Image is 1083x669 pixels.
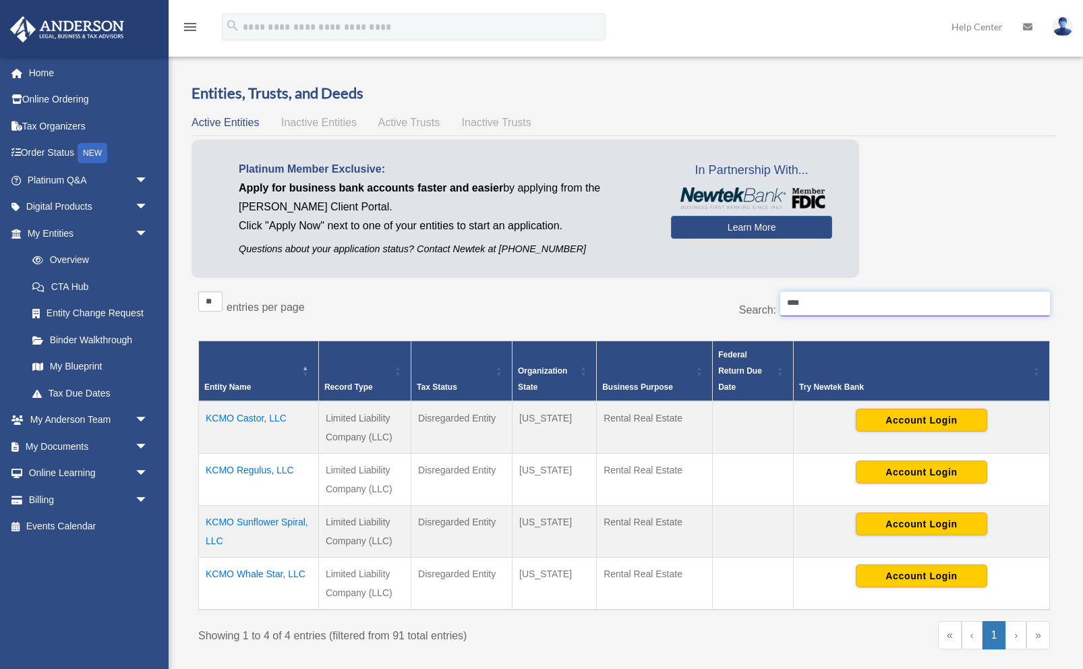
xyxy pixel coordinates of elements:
td: Rental Real Estate [597,401,713,454]
a: Online Ordering [9,86,169,113]
a: Online Learningarrow_drop_down [9,460,169,487]
td: KCMO Whale Star, LLC [199,558,319,610]
th: Tax Status: Activate to sort [411,341,513,402]
td: KCMO Regulus, LLC [199,454,319,506]
td: Disregarded Entity [411,558,513,610]
td: Limited Liability Company (LLC) [318,454,411,506]
a: menu [182,24,198,35]
th: Entity Name: Activate to invert sorting [199,341,319,402]
div: NEW [78,143,107,163]
th: Record Type: Activate to sort [318,341,411,402]
td: Limited Liability Company (LLC) [318,401,411,454]
label: Search: [739,304,776,316]
a: First [938,621,962,649]
a: Tax Due Dates [19,380,162,407]
td: Disregarded Entity [411,401,513,454]
a: Events Calendar [9,513,169,540]
a: My Entitiesarrow_drop_down [9,220,162,247]
span: arrow_drop_down [135,194,162,221]
td: Rental Real Estate [597,506,713,558]
td: Rental Real Estate [597,454,713,506]
td: Disregarded Entity [411,506,513,558]
th: Try Newtek Bank : Activate to sort [794,341,1050,402]
th: Federal Return Due Date: Activate to sort [713,341,794,402]
a: Entity Change Request [19,300,162,327]
a: Home [9,59,169,86]
td: [US_STATE] [513,506,597,558]
button: Account Login [856,564,987,587]
span: Active Trusts [378,117,440,128]
th: Business Purpose: Activate to sort [597,341,713,402]
i: search [225,18,240,33]
td: Disregarded Entity [411,454,513,506]
p: Questions about your application status? Contact Newtek at [PHONE_NUMBER] [239,241,651,258]
th: Organization State: Activate to sort [513,341,597,402]
a: Learn More [671,216,832,239]
a: Account Login [856,570,987,581]
span: Business Purpose [602,382,673,392]
span: Record Type [324,382,373,392]
td: KCMO Castor, LLC [199,401,319,454]
p: by applying from the [PERSON_NAME] Client Portal. [239,179,651,216]
td: Limited Liability Company (LLC) [318,558,411,610]
a: Account Login [856,466,987,477]
a: Digital Productsarrow_drop_down [9,194,169,221]
span: arrow_drop_down [135,220,162,248]
span: Entity Name [204,382,251,392]
h3: Entities, Trusts, and Deeds [192,83,1057,104]
a: Account Login [856,414,987,425]
td: [US_STATE] [513,454,597,506]
span: arrow_drop_down [135,460,162,488]
label: entries per page [227,301,305,313]
span: arrow_drop_down [135,407,162,434]
a: Account Login [856,518,987,529]
img: User Pic [1053,17,1073,36]
td: KCMO Sunflower Spiral, LLC [199,506,319,558]
a: Binder Walkthrough [19,326,162,353]
span: Apply for business bank accounts faster and easier [239,182,503,194]
a: Billingarrow_drop_down [9,486,169,513]
span: In Partnership With... [671,160,832,181]
td: Limited Liability Company (LLC) [318,506,411,558]
p: Platinum Member Exclusive: [239,160,651,179]
td: [US_STATE] [513,401,597,454]
td: [US_STATE] [513,558,597,610]
span: Tax Status [417,382,457,392]
a: Platinum Q&Aarrow_drop_down [9,167,169,194]
span: Inactive Trusts [462,117,531,128]
a: My Blueprint [19,353,162,380]
span: Active Entities [192,117,259,128]
span: arrow_drop_down [135,486,162,514]
i: menu [182,19,198,35]
a: My Documentsarrow_drop_down [9,433,169,460]
td: Rental Real Estate [597,558,713,610]
span: arrow_drop_down [135,167,162,194]
button: Account Login [856,461,987,484]
button: Account Login [856,409,987,432]
a: CTA Hub [19,273,162,300]
span: Inactive Entities [281,117,357,128]
a: Tax Organizers [9,113,169,140]
img: NewtekBankLogoSM.png [678,187,825,209]
div: Try Newtek Bank [799,379,1029,395]
span: Organization State [518,366,567,392]
a: Overview [19,247,155,274]
span: arrow_drop_down [135,433,162,461]
div: Showing 1 to 4 of 4 entries (filtered from 91 total entries) [198,621,614,645]
a: Order StatusNEW [9,140,169,167]
img: Anderson Advisors Platinum Portal [6,16,128,42]
a: My Anderson Teamarrow_drop_down [9,407,169,434]
p: Click "Apply Now" next to one of your entities to start an application. [239,216,651,235]
button: Account Login [856,513,987,535]
span: Federal Return Due Date [718,350,762,392]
